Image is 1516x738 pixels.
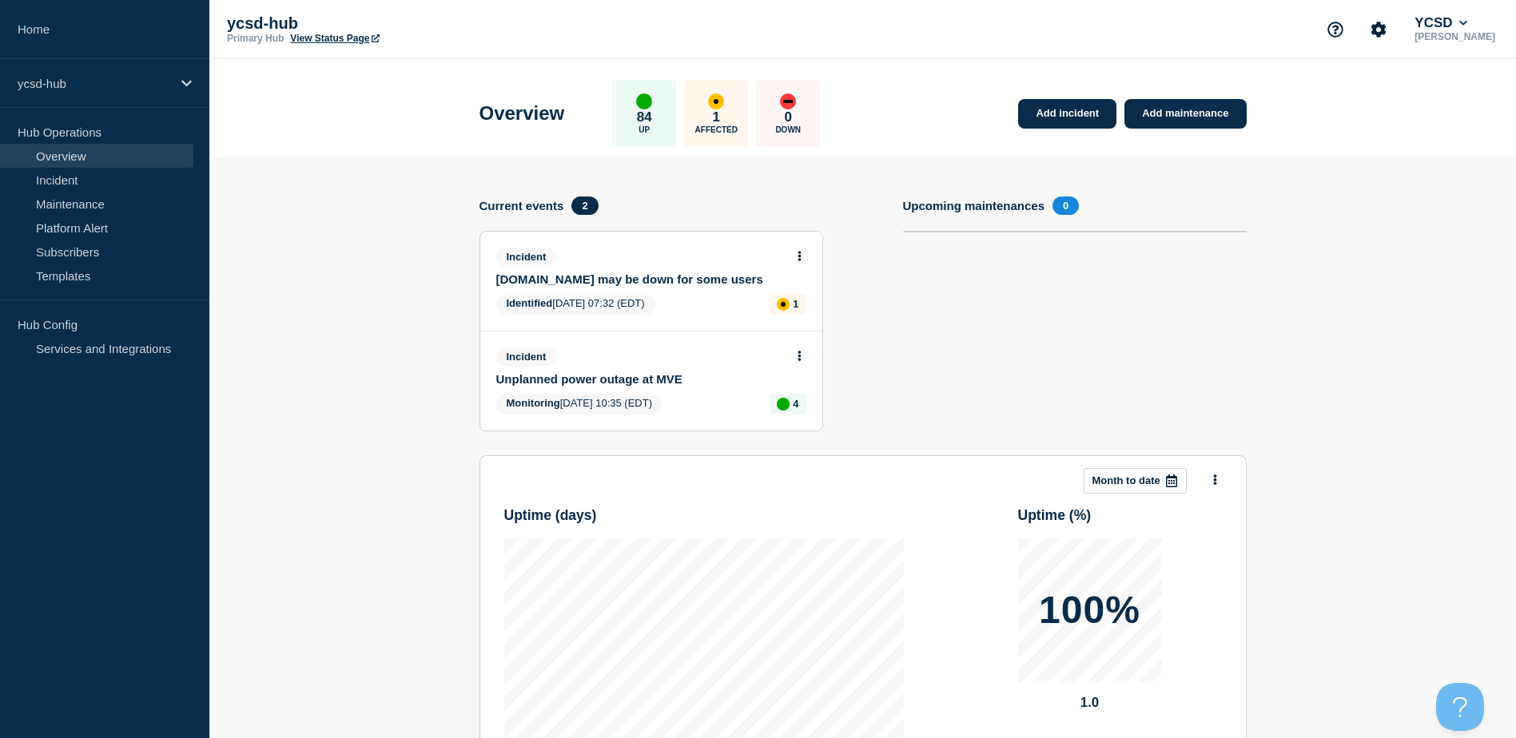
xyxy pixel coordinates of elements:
p: 0 [785,109,792,125]
a: Unplanned power outage at MVE [496,372,785,386]
p: Down [775,125,801,134]
p: Up [639,125,650,134]
span: Incident [496,347,557,366]
span: Monitoring [507,397,560,409]
span: 0 [1052,196,1079,215]
p: 1 [713,109,720,125]
button: Month to date [1084,468,1187,494]
div: up [777,398,790,411]
h4: Current events [479,199,564,212]
span: Identified [507,297,553,309]
div: down [780,93,796,109]
button: Support [1319,13,1352,46]
span: [DATE] 07:32 (EDT) [496,294,655,315]
p: 84 [637,109,652,125]
iframe: Help Scout Beacon - Open [1436,683,1484,731]
span: Incident [496,248,557,266]
div: affected [777,298,790,311]
button: YCSD [1411,15,1470,31]
span: [DATE] 10:35 (EDT) [496,394,663,415]
div: up [636,93,652,109]
a: [DOMAIN_NAME] may be down for some users [496,272,785,286]
p: 1 [793,298,798,310]
a: Add maintenance [1124,99,1246,129]
p: Affected [695,125,738,134]
p: 100% [1039,591,1140,629]
h3: Uptime ( % ) [1018,507,1092,524]
p: ycsd-hub [18,77,171,90]
a: View Status Page [290,33,379,44]
h3: Uptime ( days ) [504,507,597,524]
a: Add incident [1018,99,1116,129]
p: Primary Hub [227,33,284,44]
p: 1.0 [1018,695,1162,711]
button: Account settings [1362,13,1395,46]
h4: Upcoming maintenances [903,199,1045,212]
span: 2 [571,196,598,215]
p: 4 [793,398,798,410]
h1: Overview [479,102,565,125]
p: ycsd-hub [227,14,547,33]
p: [PERSON_NAME] [1411,31,1498,42]
div: affected [708,93,724,109]
p: Month to date [1092,474,1160,486]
